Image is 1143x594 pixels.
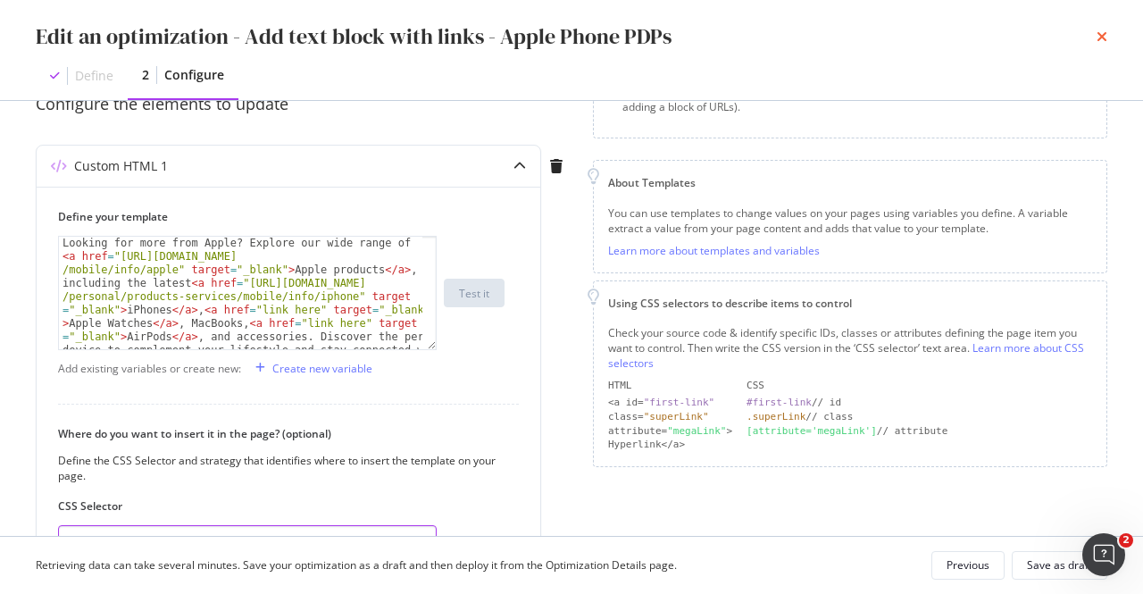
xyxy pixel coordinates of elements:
[1097,21,1107,52] div: times
[667,425,726,437] div: "megaLink"
[36,93,571,116] div: Configure the elements to update
[747,410,1092,424] div: // class
[1082,533,1125,576] iframe: Intercom live chat
[747,424,1092,439] div: // attribute
[444,279,505,307] button: Test it
[747,397,812,408] div: #first-link
[747,396,1092,410] div: // id
[608,205,1092,236] div: You can use templates to change values on your pages using variables you define. A variable extra...
[608,438,732,452] div: Hyperlink</a>
[1027,557,1092,573] div: Save as draft
[164,66,224,84] div: Configure
[58,498,505,514] label: CSS Selector
[608,325,1092,371] div: Check your source code & identify specific IDs, classes or attributes defining the page item you ...
[931,551,1005,580] button: Previous
[74,157,168,175] div: Custom HTML 1
[608,379,732,393] div: HTML
[747,425,877,437] div: [attribute='megaLink']
[644,411,709,422] div: "superLink"
[644,397,714,408] div: "first-link"
[747,411,805,422] div: .superLink
[459,286,489,301] div: Test it
[36,557,677,573] div: Retrieving data can take several minutes. Save your optimization as a draft and then deploy it fr...
[608,424,732,439] div: attribute= >
[58,361,241,376] div: Add existing variables or create new:
[75,67,113,85] div: Define
[1012,551,1107,580] button: Save as draft
[58,525,437,581] textarea: section[aria-labelledby='accordion-title-1']
[608,296,1092,311] div: Using CSS selectors to describe items to control
[58,209,505,224] label: Define your template
[58,453,505,483] div: Define the CSS Selector and strategy that identifies where to insert the template on your page.
[142,66,149,84] div: 2
[272,361,372,376] div: Create new variable
[36,21,672,52] div: Edit an optimization - Add text block with links - Apple Phone PDPs
[248,354,372,382] button: Create new variable
[608,340,1084,371] a: Learn more about CSS selectors
[608,175,1092,190] div: About Templates
[58,426,505,441] label: Where do you want to insert it in the page? (optional)
[608,396,732,410] div: <a id=
[947,557,989,573] div: Previous
[608,410,732,424] div: class=
[608,243,820,258] a: Learn more about templates and variables
[747,379,1092,393] div: CSS
[1119,533,1133,548] span: 2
